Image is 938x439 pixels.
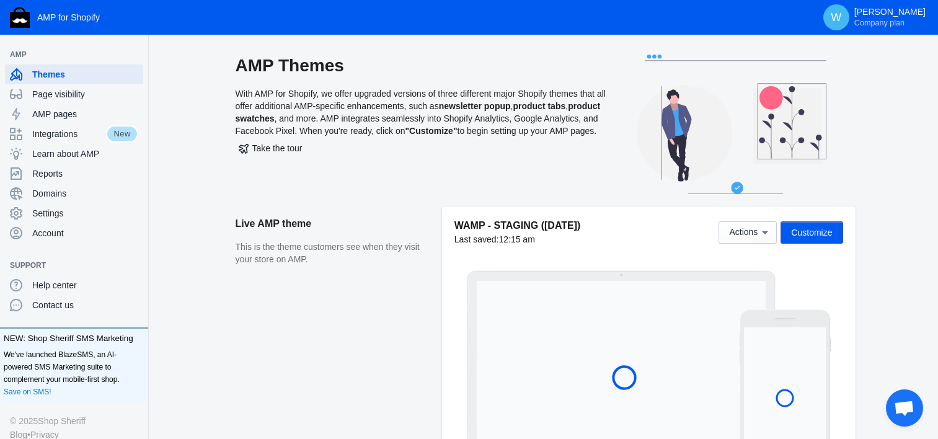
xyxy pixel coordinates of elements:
[236,137,306,159] button: Take the tour
[719,221,777,244] button: Actions
[5,84,143,104] a: Page visibility
[791,228,832,237] span: Customize
[236,55,608,77] h2: AMP Themes
[439,101,511,111] b: newsletter popup
[32,167,138,180] span: Reports
[236,241,430,265] p: This is the theme customers see when they visit your store on AMP.
[10,259,126,272] span: Support
[5,223,143,243] a: Account
[10,48,126,61] span: AMP
[498,234,534,244] span: 12:15 am
[454,219,581,232] h5: WAMP - STAGING ([DATE])
[513,101,565,111] b: product tabs
[5,184,143,203] a: Domains
[4,386,51,398] a: Save on SMS!
[5,124,143,144] a: IntegrationsNew
[32,68,138,81] span: Themes
[32,227,138,239] span: Account
[729,228,758,237] span: Actions
[126,52,146,57] button: Add a sales channel
[10,414,138,428] div: © 2025
[830,11,843,24] span: W
[5,203,143,223] a: Settings
[106,125,138,143] span: New
[10,7,30,28] img: Shop Sheriff Logo
[886,389,923,427] div: Chat abierto
[854,7,926,28] p: [PERSON_NAME]
[5,64,143,84] a: Themes
[32,207,138,219] span: Settings
[236,55,608,206] div: With AMP for Shopify, we offer upgraded versions of three different major Shopify themes that all...
[5,295,143,315] a: Contact us
[38,414,86,428] a: Shop Sheriff
[126,263,146,268] button: Add a sales channel
[32,299,138,311] span: Contact us
[5,144,143,164] a: Learn about AMP
[32,88,138,100] span: Page visibility
[37,12,100,22] span: AMP for Shopify
[454,233,581,246] div: Last saved:
[5,164,143,184] a: Reports
[5,104,143,124] a: AMP pages
[32,148,138,160] span: Learn about AMP
[32,187,138,200] span: Domains
[854,18,905,28] span: Company plan
[239,143,303,153] span: Take the tour
[32,108,138,120] span: AMP pages
[32,128,106,140] span: Integrations
[236,206,430,241] h2: Live AMP theme
[781,221,843,244] button: Customize
[405,126,457,136] b: "Customize"
[32,279,138,291] span: Help center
